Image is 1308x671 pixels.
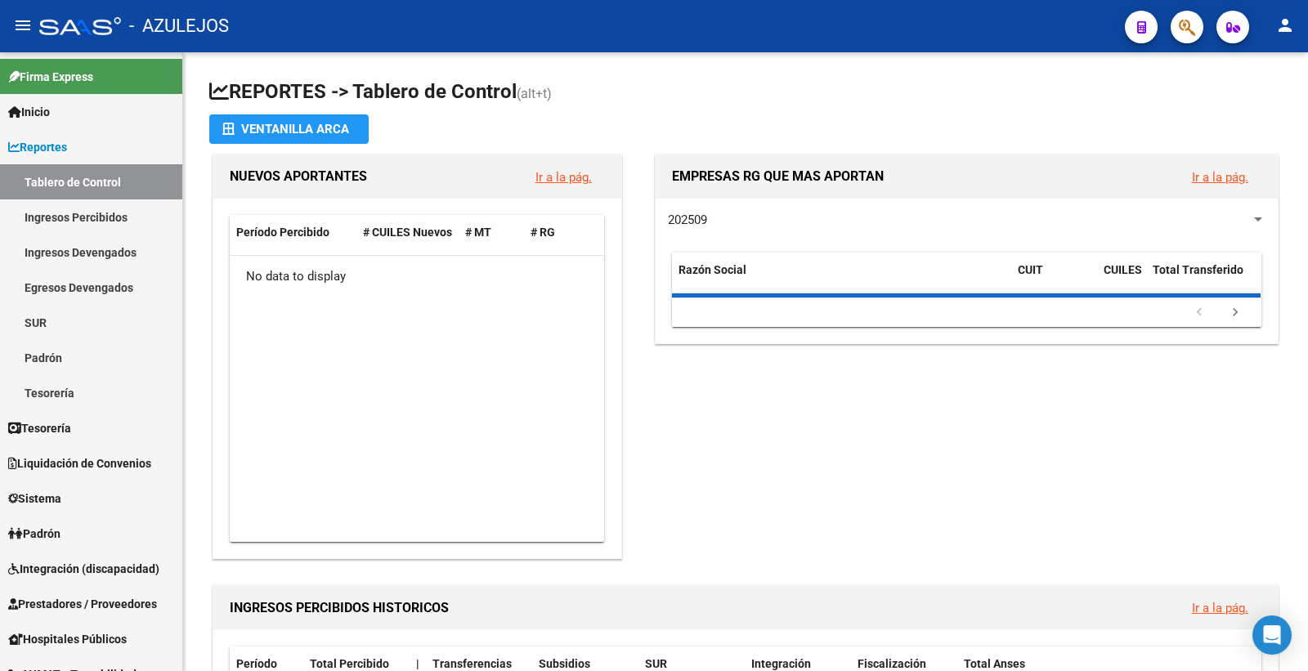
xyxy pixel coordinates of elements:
span: Total Percibido [310,657,389,670]
datatable-header-cell: # RG [524,215,589,250]
div: No data to display [230,256,603,297]
span: Tesorería [8,419,71,437]
span: - AZULEJOS [129,8,229,44]
span: NUEVOS APORTANTES [230,168,367,184]
span: 202509 [668,212,707,227]
span: EMPRESAS RG QUE MAS APORTAN [672,168,884,184]
a: go to previous page [1184,304,1215,322]
div: Ventanilla ARCA [222,114,356,144]
a: Ir a la pág. [1192,170,1248,185]
a: go to next page [1220,304,1251,322]
a: Ir a la pág. [1192,601,1248,615]
datatable-header-cell: CUILES [1097,253,1146,306]
span: Fiscalización [858,657,926,670]
button: Ir a la pág. [522,162,605,192]
datatable-header-cell: Razón Social [672,253,1011,306]
span: Inicio [8,103,50,121]
span: Período Percibido [236,226,329,239]
span: Prestadores / Proveedores [8,595,157,613]
a: Ir a la pág. [535,170,592,185]
span: Razón Social [679,263,746,276]
datatable-header-cell: # MT [459,215,524,250]
button: Ir a la pág. [1179,162,1261,192]
span: SUR [645,657,667,670]
span: Subsidios [539,657,590,670]
span: Reportes [8,138,67,156]
mat-icon: menu [13,16,33,35]
span: INGRESOS PERCIBIDOS HISTORICOS [230,600,449,615]
span: Total Transferido [1153,263,1243,276]
datatable-header-cell: CUIT [1011,253,1097,306]
span: Hospitales Públicos [8,630,127,648]
span: (alt+t) [517,86,552,101]
datatable-header-cell: Total Transferido [1146,253,1261,306]
h1: REPORTES -> Tablero de Control [209,78,1282,107]
span: Total Anses [964,657,1025,670]
button: Ir a la pág. [1179,593,1261,623]
span: # CUILES Nuevos [363,226,452,239]
span: CUIT [1018,263,1043,276]
datatable-header-cell: # CUILES Nuevos [356,215,459,250]
span: CUILES [1104,263,1142,276]
span: | [416,657,419,670]
button: Ventanilla ARCA [209,114,369,144]
div: Open Intercom Messenger [1252,615,1292,655]
mat-icon: person [1275,16,1295,35]
span: Liquidación de Convenios [8,454,151,472]
span: # RG [531,226,555,239]
span: Integración (discapacidad) [8,560,159,578]
span: Integración [751,657,811,670]
datatable-header-cell: Período Percibido [230,215,356,250]
span: Sistema [8,490,61,508]
span: # MT [465,226,491,239]
span: Padrón [8,525,60,543]
span: Firma Express [8,68,93,86]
